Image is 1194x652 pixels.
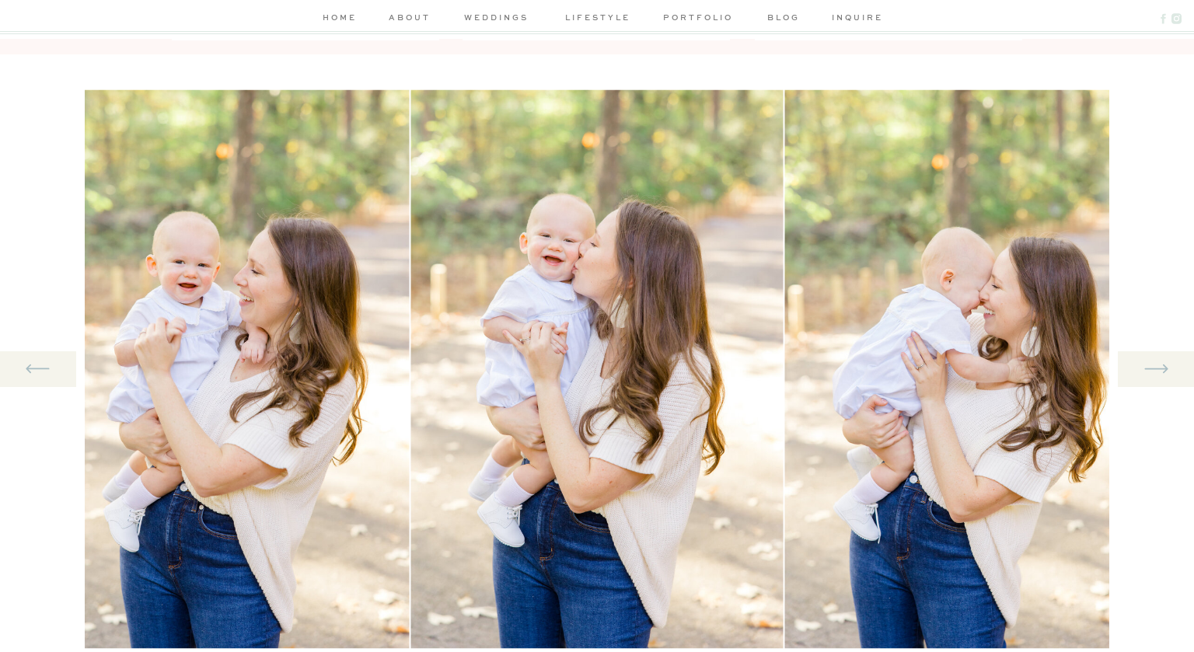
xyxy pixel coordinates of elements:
[319,11,360,27] a: home
[560,11,634,27] a: lifestyle
[386,11,433,27] a: about
[459,11,533,27] a: weddings
[761,11,805,27] a: blog
[661,11,735,27] a: portfolio
[832,11,876,27] a: inquire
